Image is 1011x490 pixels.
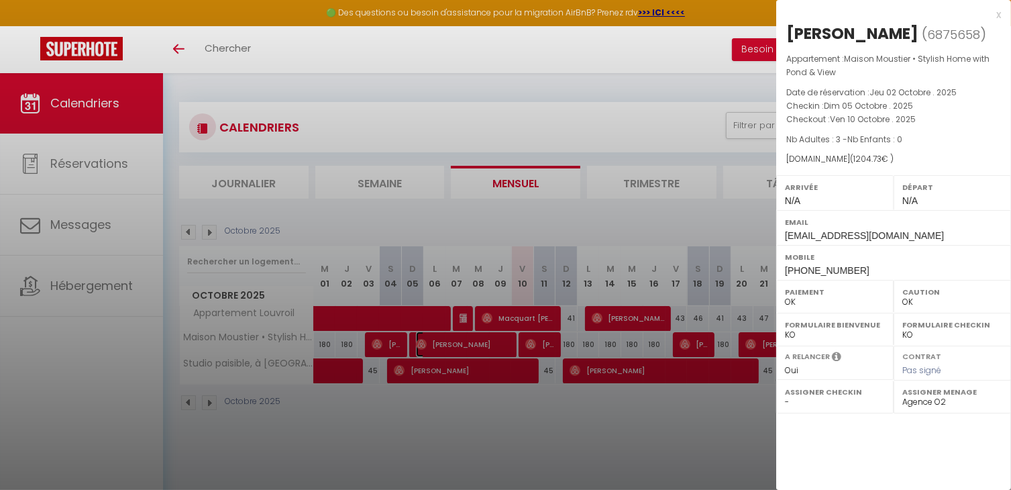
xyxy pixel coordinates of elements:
[785,351,830,362] label: A relancer
[785,195,800,206] span: N/A
[830,113,916,125] span: Ven 10 Octobre . 2025
[832,351,841,366] i: Sélectionner OUI si vous souhaiter envoyer les séquences de messages post-checkout
[850,153,894,164] span: ( € )
[847,134,902,145] span: Nb Enfants : 0
[785,181,885,194] label: Arrivée
[786,134,902,145] span: Nb Adultes : 3 -
[902,195,918,206] span: N/A
[824,100,913,111] span: Dim 05 Octobre . 2025
[902,364,941,376] span: Pas signé
[902,351,941,360] label: Contrat
[785,385,885,399] label: Assigner Checkin
[786,53,990,78] span: Maison Moustier • Stylish Home with Pond & View
[853,153,882,164] span: 1204.73
[786,86,1001,99] p: Date de réservation :
[902,181,1002,194] label: Départ
[776,7,1001,23] div: x
[902,318,1002,332] label: Formulaire Checkin
[785,230,944,241] span: [EMAIL_ADDRESS][DOMAIN_NAME]
[785,265,869,276] span: [PHONE_NUMBER]
[785,250,1002,264] label: Mobile
[922,25,986,44] span: ( )
[902,385,1002,399] label: Assigner Menage
[785,215,1002,229] label: Email
[786,113,1001,126] p: Checkout :
[927,26,980,43] span: 6875658
[785,285,885,299] label: Paiement
[869,87,957,98] span: Jeu 02 Octobre . 2025
[786,153,1001,166] div: [DOMAIN_NAME]
[902,285,1002,299] label: Caution
[785,318,885,332] label: Formulaire Bienvenue
[786,23,918,44] div: [PERSON_NAME]
[786,52,1001,79] p: Appartement :
[786,99,1001,113] p: Checkin :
